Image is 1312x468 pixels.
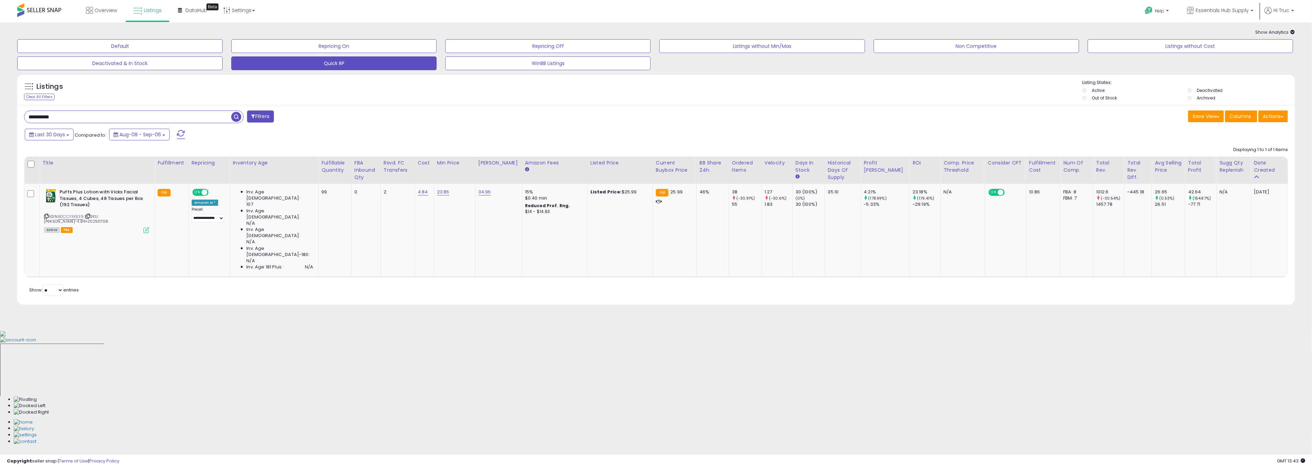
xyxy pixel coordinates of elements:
div: Ordered Items [732,159,759,174]
div: Inventory Age [233,159,316,167]
div: $25.99 [590,189,648,195]
span: Compared to: [75,132,106,138]
img: Home [14,419,33,426]
span: 107 [246,201,253,208]
button: Columns [1225,110,1257,122]
div: FBA: 8 [1063,189,1088,195]
button: Quick RP [231,56,437,70]
div: -77.71 [1188,201,1217,208]
span: 25.99 [670,189,683,195]
span: OFF [207,190,218,195]
div: 1.27 [765,189,792,195]
label: Archived [1197,95,1216,101]
div: 30 (100%) [796,189,825,195]
span: | SKU: [PERSON_NAME]-4.84+20250708 [44,214,108,224]
div: Title [42,159,152,167]
span: Hi Truc [1273,7,1289,14]
button: Aug-08 - Sep-06 [109,129,170,140]
div: FBM: 7 [1063,195,1088,201]
div: Fulfillment Cost [1029,159,1058,174]
span: Inv. Age 181 Plus: [246,264,282,270]
div: $14 - $14.93 [525,209,582,215]
small: (-30.6%) [769,195,787,201]
div: 55 [732,201,761,208]
div: Num of Comp. [1063,159,1090,174]
button: Listings without Min/Max [659,39,865,53]
button: Deactivated & In Stock [17,56,223,70]
div: 23.18% [913,189,940,195]
b: Listed Price: [590,189,622,195]
div: 10.86 [1029,189,1055,195]
div: Date Created [1254,159,1285,174]
div: Consider CPT [988,159,1023,167]
button: Listings without Cost [1088,39,1293,53]
div: Historical Days Of Supply [828,159,858,181]
span: Last 30 Days [35,131,65,138]
div: 4.21% [864,189,909,195]
small: (178.99%) [868,195,887,201]
div: -5.33% [864,201,909,208]
span: Show Analytics [1255,29,1295,35]
div: ASIN: [44,189,149,232]
p: Listing States: [1082,79,1295,86]
div: Days In Stock [796,159,822,174]
div: 1012.6 [1096,189,1124,195]
div: 2 [384,189,409,195]
small: (154.87%) [1193,195,1211,201]
span: Inv. Age [DEMOGRAPHIC_DATA]: [246,189,313,201]
div: 1457.78 [1096,201,1124,208]
img: 417lFeCRE2L._SL40_.jpg [44,189,58,203]
small: (-30.91%) [736,195,755,201]
div: Tooltip anchor [206,3,218,10]
span: All listings currently available for purchase on Amazon [44,227,60,233]
div: Repricing [192,159,227,167]
div: Velocity [765,159,790,167]
div: Amazon Fees [525,159,585,167]
a: 4.84 [418,189,428,195]
span: Inv. Age [DEMOGRAPHIC_DATA]-180: [246,245,313,258]
span: Help [1155,8,1164,14]
small: (-30.54%) [1101,195,1120,201]
div: 26.51 [1155,201,1185,208]
div: 42.64 [1188,189,1217,195]
div: Comp. Price Threshold [943,159,982,174]
b: Puffs Plus Lotion with Vicks Facial Tissues, 4 Cubes, 48 Tissues per Box (192 Tissues) [60,189,143,210]
div: Fulfillment [158,159,185,167]
div: Rsvd. FC Transfers [384,159,412,174]
label: Active [1092,87,1105,93]
img: Docked Right [14,409,49,416]
a: Hi Truc [1265,7,1294,22]
div: Preset: [192,207,225,223]
a: B0CCYXX839 [58,214,84,220]
img: Contact [14,438,36,445]
small: (0%) [796,195,805,201]
span: Columns [1229,113,1251,120]
div: Current Buybox Price [656,159,694,174]
button: Save View [1188,110,1224,122]
small: FBA [158,189,170,196]
div: 15% [525,189,582,195]
div: 46% [700,189,724,195]
div: Total Rev. [1096,159,1121,174]
span: DataHub [185,7,207,14]
span: N/A [305,264,313,270]
a: 34.96 [478,189,491,195]
div: N/A [1219,189,1246,195]
button: Non Competitive [874,39,1079,53]
h5: Listings [36,82,63,92]
img: Docked Left [14,403,45,409]
b: Reduced Prof. Rng. [525,203,570,209]
small: (179.41%) [917,195,934,201]
div: 99 [321,189,346,195]
div: 0 [354,189,375,195]
div: -29.19% [913,201,940,208]
div: Clear All Filters [24,94,55,100]
div: 38 [732,189,761,195]
div: Listed Price [590,159,650,167]
span: ON [193,190,202,195]
label: Deactivated [1197,87,1223,93]
button: Repricing Off [445,39,651,53]
button: Repricing On [231,39,437,53]
span: Show: entries [29,287,79,293]
div: [PERSON_NAME] [478,159,519,167]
